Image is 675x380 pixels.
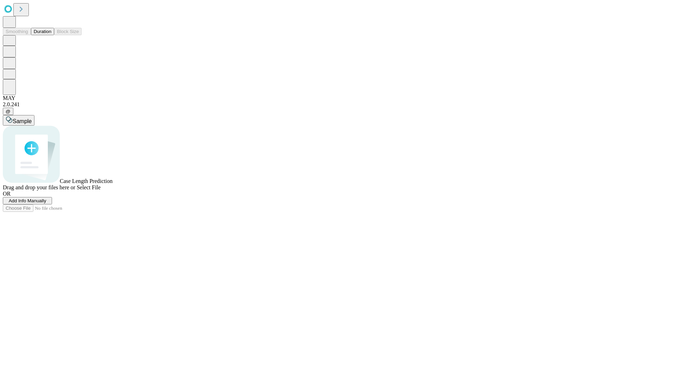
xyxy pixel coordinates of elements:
[3,115,34,126] button: Sample
[54,28,82,35] button: Block Size
[3,108,13,115] button: @
[9,198,46,203] span: Add Info Manually
[3,197,52,204] button: Add Info Manually
[3,184,75,190] span: Drag and drop your files here or
[3,191,11,197] span: OR
[77,184,101,190] span: Select File
[60,178,112,184] span: Case Length Prediction
[13,118,32,124] span: Sample
[3,28,31,35] button: Smoothing
[6,109,11,114] span: @
[31,28,54,35] button: Duration
[3,95,672,101] div: MAY
[3,101,672,108] div: 2.0.241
